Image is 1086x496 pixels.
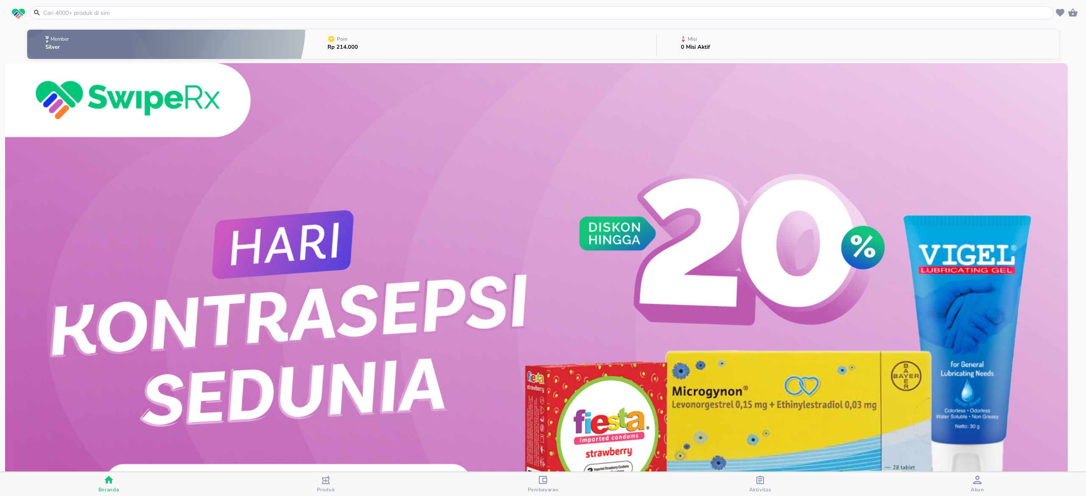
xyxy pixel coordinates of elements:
[327,45,358,50] p: Rp 214.000
[657,28,1059,61] button: Misi0 Misi Aktif
[681,45,710,50] p: 0 Misi Aktif
[528,486,559,493] span: Pembayaran
[337,36,347,42] p: Poin
[305,28,656,61] button: PoinRp 214.000
[50,36,69,42] p: Member
[27,28,305,61] button: MemberSilver
[45,45,70,50] p: Silver
[42,8,1052,17] input: Cari 4000+ produk di sini
[652,472,869,496] button: Aktivitas
[869,472,1086,496] button: Akun
[749,486,772,493] span: Aktivitas
[12,8,25,20] img: logo_swiperx_s.bd005f3b.svg
[217,472,434,496] button: Produk
[434,472,652,496] button: Pembayaran
[317,486,335,493] span: Produk
[688,36,697,42] p: Misi
[98,486,119,493] span: Beranda
[971,486,984,493] span: Akun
